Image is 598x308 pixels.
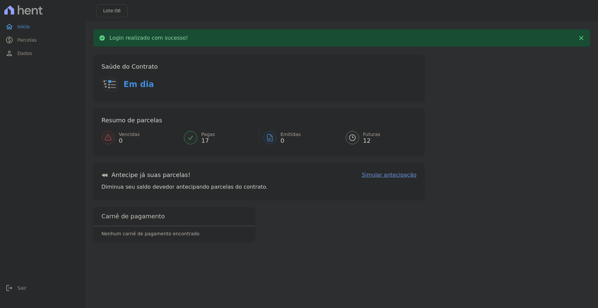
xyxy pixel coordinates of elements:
[101,128,180,147] a: Vencidas 0
[3,281,83,295] a: logoutSair
[363,138,380,143] span: 12
[123,78,154,90] h3: Em dia
[17,285,26,291] span: Sair
[5,284,13,292] i: logout
[101,212,165,220] h3: Carnê de pagamento
[201,131,215,138] span: Pagas
[101,63,158,71] h3: Saúde do Contrato
[3,47,83,60] a: personDados
[281,138,301,143] span: 0
[180,128,259,147] a: Pagas 17
[17,50,32,57] span: Dados
[115,8,121,13] span: 06
[3,33,83,47] a: paidParcelas
[5,23,13,31] i: home
[103,7,121,14] h3: Lote:
[101,230,200,237] p: Nenhum carnê de pagamento encontrado
[101,171,191,179] h3: Antecipe já suas parcelas!
[3,20,83,33] a: homeInício
[109,35,188,41] p: Login realizado com sucesso!
[338,128,416,147] a: Futuras 12
[17,23,30,30] span: Início
[259,128,338,147] a: Emitidas 0
[201,138,215,143] span: 17
[17,37,37,43] span: Parcelas
[101,183,268,191] p: Diminua seu saldo devedor antecipando parcelas do contrato.
[5,36,13,44] i: paid
[5,49,13,57] i: person
[363,131,380,138] span: Futuras
[281,131,301,138] span: Emitidas
[119,138,139,143] span: 0
[119,131,139,138] span: Vencidas
[101,116,162,124] h3: Resumo de parcelas
[362,171,416,179] a: Simular antecipação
